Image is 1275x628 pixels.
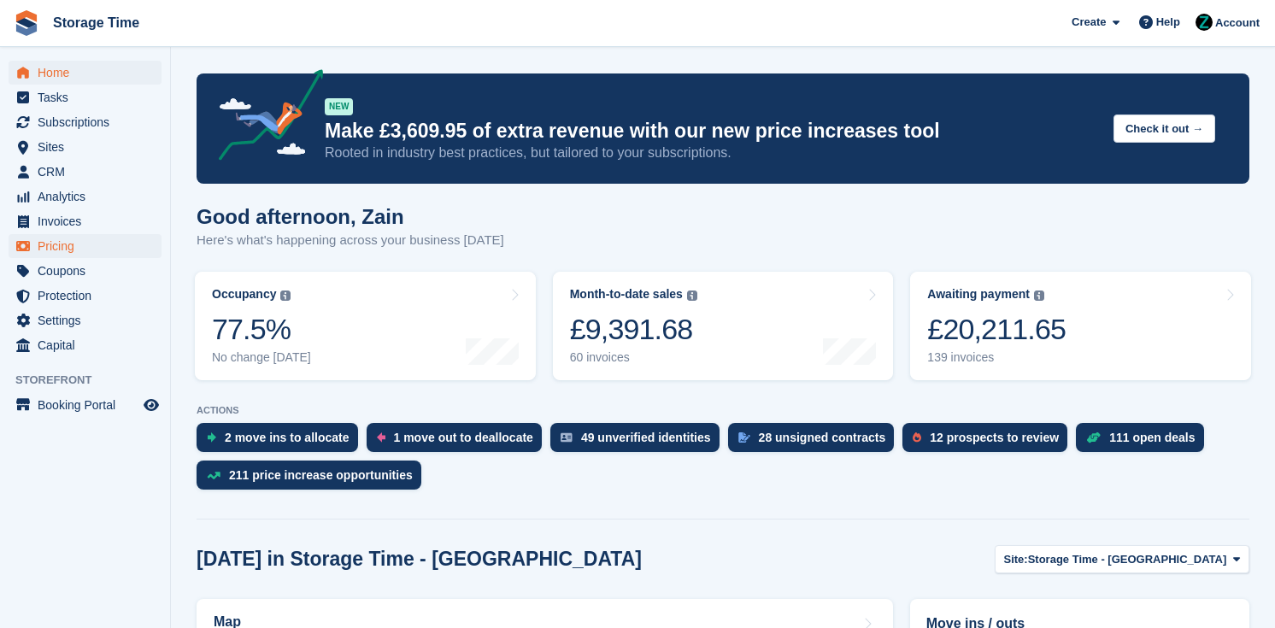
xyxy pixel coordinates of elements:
[728,423,903,461] a: 28 unsigned contracts
[9,308,162,332] a: menu
[197,405,1249,416] p: ACTIONS
[1196,14,1213,31] img: Zain Sarwar
[1156,14,1180,31] span: Help
[927,312,1066,347] div: £20,211.65
[1086,431,1101,443] img: deal-1b604bf984904fb50ccaf53a9ad4b4a5d6e5aea283cecdc64d6e3604feb123c2.svg
[9,85,162,109] a: menu
[9,61,162,85] a: menu
[561,432,573,443] img: verify_identity-adf6edd0f0f0b5bbfe63781bf79b02c33cf7c696d77639b501bdc392416b5a36.svg
[38,234,140,258] span: Pricing
[15,372,170,389] span: Storefront
[38,393,140,417] span: Booking Portal
[212,350,311,365] div: No change [DATE]
[141,395,162,415] a: Preview store
[207,472,220,479] img: price_increase_opportunities-93ffe204e8149a01c8c9dc8f82e8f89637d9d84a8eef4429ea346261dce0b2c0.svg
[394,431,533,444] div: 1 move out to deallocate
[325,98,353,115] div: NEW
[14,10,39,36] img: stora-icon-8386f47178a22dfd0bd8f6a31ec36ba5ce8667c1dd55bd0f319d3a0aa187defe.svg
[9,160,162,184] a: menu
[913,432,921,443] img: prospect-51fa495bee0391a8d652442698ab0144808aea92771e9ea1ae160a38d050c398.svg
[225,431,350,444] div: 2 move ins to allocate
[197,423,367,461] a: 2 move ins to allocate
[1034,291,1044,301] img: icon-info-grey-7440780725fd019a000dd9b08b2336e03edf1995a4989e88bcd33f0948082b44.svg
[570,350,697,365] div: 60 invoices
[229,468,413,482] div: 211 price increase opportunities
[46,9,146,37] a: Storage Time
[550,423,728,461] a: 49 unverified identities
[197,231,504,250] p: Here's what's happening across your business [DATE]
[38,333,140,357] span: Capital
[687,291,697,301] img: icon-info-grey-7440780725fd019a000dd9b08b2336e03edf1995a4989e88bcd33f0948082b44.svg
[759,431,886,444] div: 28 unsigned contracts
[197,205,504,228] h1: Good afternoon, Zain
[38,160,140,184] span: CRM
[38,110,140,134] span: Subscriptions
[1028,551,1227,568] span: Storage Time - [GEOGRAPHIC_DATA]
[38,209,140,233] span: Invoices
[1076,423,1212,461] a: 111 open deals
[995,545,1250,573] button: Site: Storage Time - [GEOGRAPHIC_DATA]
[38,185,140,208] span: Analytics
[1215,15,1260,32] span: Account
[9,234,162,258] a: menu
[1072,14,1106,31] span: Create
[902,423,1076,461] a: 12 prospects to review
[377,432,385,443] img: move_outs_to_deallocate_icon-f764333ba52eb49d3ac5e1228854f67142a1ed5810a6f6cc68b1a99e826820c5.svg
[195,272,536,380] a: Occupancy 77.5% No change [DATE]
[738,432,750,443] img: contract_signature_icon-13c848040528278c33f63329250d36e43548de30e8caae1d1a13099fd9432cc5.svg
[325,144,1100,162] p: Rooted in industry best practices, but tailored to your subscriptions.
[9,185,162,208] a: menu
[38,259,140,283] span: Coupons
[9,209,162,233] a: menu
[212,312,311,347] div: 77.5%
[9,110,162,134] a: menu
[927,287,1030,302] div: Awaiting payment
[570,287,683,302] div: Month-to-date sales
[910,272,1251,380] a: Awaiting payment £20,211.65 139 invoices
[570,312,697,347] div: £9,391.68
[553,272,894,380] a: Month-to-date sales £9,391.68 60 invoices
[9,259,162,283] a: menu
[1109,431,1195,444] div: 111 open deals
[9,333,162,357] a: menu
[38,284,140,308] span: Protection
[38,135,140,159] span: Sites
[9,393,162,417] a: menu
[38,308,140,332] span: Settings
[325,119,1100,144] p: Make £3,609.95 of extra revenue with our new price increases tool
[204,69,324,167] img: price-adjustments-announcement-icon-8257ccfd72463d97f412b2fc003d46551f7dbcb40ab6d574587a9cd5c0d94...
[197,548,642,571] h2: [DATE] in Storage Time - [GEOGRAPHIC_DATA]
[581,431,711,444] div: 49 unverified identities
[207,432,216,443] img: move_ins_to_allocate_icon-fdf77a2bb77ea45bf5b3d319d69a93e2d87916cf1d5bf7949dd705db3b84f3ca.svg
[927,350,1066,365] div: 139 invoices
[9,135,162,159] a: menu
[1004,551,1028,568] span: Site:
[9,284,162,308] a: menu
[38,85,140,109] span: Tasks
[212,287,276,302] div: Occupancy
[1113,114,1215,143] button: Check it out →
[367,423,550,461] a: 1 move out to deallocate
[38,61,140,85] span: Home
[930,431,1059,444] div: 12 prospects to review
[280,291,291,301] img: icon-info-grey-7440780725fd019a000dd9b08b2336e03edf1995a4989e88bcd33f0948082b44.svg
[197,461,430,498] a: 211 price increase opportunities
